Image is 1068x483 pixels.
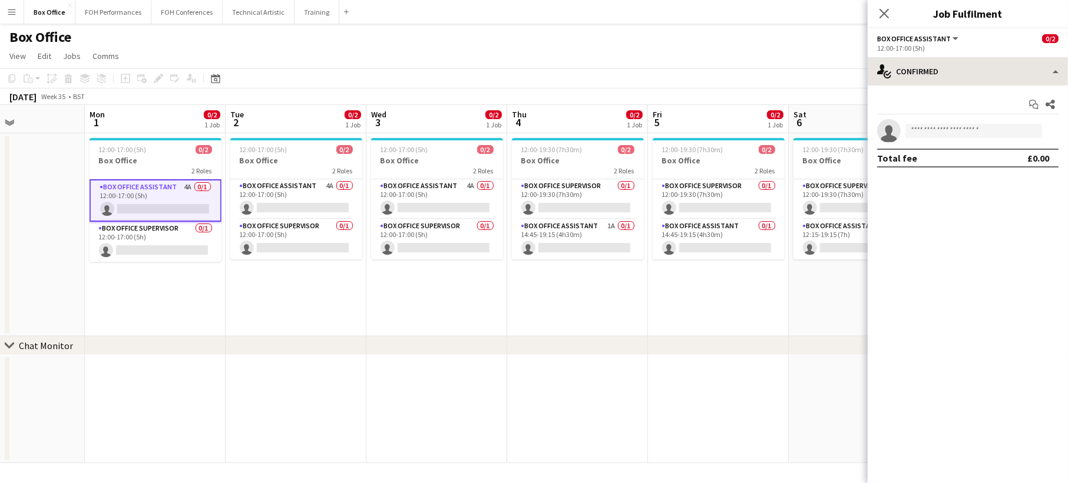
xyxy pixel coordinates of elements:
a: Jobs [58,48,85,64]
h3: Box Office [793,155,925,166]
app-card-role: Box Office Assistant1A0/114:45-19:15 (4h30m) [512,219,644,259]
span: 0/2 [196,145,212,154]
span: Fri [653,109,662,120]
div: Confirmed [868,57,1068,86]
h3: Box Office [230,155,362,166]
span: Mon [90,109,105,120]
div: Chat Monitor [19,340,73,351]
app-job-card: 12:00-17:00 (5h)0/2Box Office2 RolesBox Office Assistant4A0/112:00-17:00 (5h) Box Office Supervis... [90,138,221,262]
div: Total fee [877,152,917,164]
app-card-role: Box Office Supervisor0/112:00-17:00 (5h) [371,219,503,259]
span: 2 Roles [755,166,775,175]
button: Technical Artistic [223,1,295,24]
span: Sat [793,109,806,120]
span: 12:00-19:30 (7h30m) [662,145,723,154]
app-job-card: 12:00-19:30 (7h30m)0/2Box Office2 RolesBox Office Supervisor0/112:00-19:30 (7h30m) Box Office Ass... [793,138,925,259]
a: View [5,48,31,64]
span: 0/2 [345,110,361,119]
span: Jobs [63,51,81,61]
div: 1 Job [486,120,501,129]
div: BST [73,92,85,101]
span: Tue [230,109,244,120]
div: £0.00 [1027,152,1049,164]
span: Week 35 [39,92,68,101]
h3: Box Office [512,155,644,166]
span: 0/2 [336,145,353,154]
button: Box Office Assistant [877,34,960,43]
span: Edit [38,51,51,61]
span: 12:00-17:00 (5h) [240,145,287,154]
app-card-role: Box Office Supervisor0/112:00-19:30 (7h30m) [793,179,925,219]
span: 12:00-19:30 (7h30m) [521,145,583,154]
span: 2 Roles [192,166,212,175]
span: 12:00-17:00 (5h) [381,145,428,154]
h3: Box Office [653,155,785,166]
span: Wed [371,109,386,120]
app-card-role: Box Office Supervisor0/112:00-19:30 (7h30m) [653,179,785,219]
app-card-role: Box Office Supervisor0/112:00-17:00 (5h) [230,219,362,259]
app-card-role: Box Office Assistant0/114:45-19:15 (4h30m) [653,219,785,259]
span: 4 [510,116,527,129]
span: 0/2 [759,145,775,154]
div: 1 Job [345,120,361,129]
span: 0/2 [477,145,494,154]
button: Box Office [24,1,75,24]
div: 1 Job [768,120,783,129]
span: 0/2 [626,110,643,119]
h3: Box Office [371,155,503,166]
span: 1 [88,116,105,129]
app-card-role: Box Office Supervisor0/112:00-19:30 (7h30m) [512,179,644,219]
span: 5 [651,116,662,129]
span: 6 [792,116,806,129]
span: View [9,51,26,61]
span: 2 Roles [333,166,353,175]
div: 12:00-17:00 (5h) [877,44,1059,52]
span: Thu [512,109,527,120]
button: FOH Conferences [151,1,223,24]
span: 0/2 [485,110,502,119]
app-card-role: Box Office Assistant4A0/112:00-17:00 (5h) [371,179,503,219]
h3: Box Office [90,155,221,166]
div: [DATE] [9,91,37,103]
app-card-role: Box Office Assistant3A0/112:15-19:15 (7h) [793,219,925,259]
a: Comms [88,48,124,64]
span: 2 Roles [474,166,494,175]
span: 0/2 [1042,34,1059,43]
app-job-card: 12:00-17:00 (5h)0/2Box Office2 RolesBox Office Assistant4A0/112:00-17:00 (5h) Box Office Supervis... [371,138,503,259]
span: Box Office Assistant [877,34,951,43]
span: 0/2 [618,145,634,154]
span: 2 [229,116,244,129]
app-job-card: 12:00-19:30 (7h30m)0/2Box Office2 RolesBox Office Supervisor0/112:00-19:30 (7h30m) Box Office Ass... [653,138,785,259]
h1: Box Office [9,28,71,46]
span: 12:00-17:00 (5h) [99,145,147,154]
button: FOH Performances [75,1,151,24]
div: 1 Job [627,120,642,129]
app-card-role: Box Office Supervisor0/112:00-17:00 (5h) [90,222,221,262]
app-job-card: 12:00-19:30 (7h30m)0/2Box Office2 RolesBox Office Supervisor0/112:00-19:30 (7h30m) Box Office Ass... [512,138,644,259]
app-job-card: 12:00-17:00 (5h)0/2Box Office2 RolesBox Office Assistant4A0/112:00-17:00 (5h) Box Office Supervis... [230,138,362,259]
div: 1 Job [204,120,220,129]
button: Training [295,1,339,24]
span: 0/2 [767,110,783,119]
span: Comms [92,51,119,61]
h3: Job Fulfilment [868,6,1068,21]
app-card-role: Box Office Assistant4A0/112:00-17:00 (5h) [90,179,221,222]
span: 12:00-19:30 (7h30m) [803,145,864,154]
a: Edit [33,48,56,64]
span: 2 Roles [614,166,634,175]
app-card-role: Box Office Assistant4A0/112:00-17:00 (5h) [230,179,362,219]
span: 3 [369,116,386,129]
span: 0/2 [204,110,220,119]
